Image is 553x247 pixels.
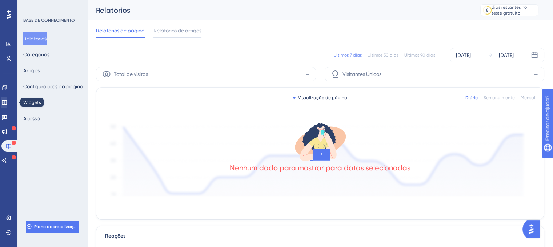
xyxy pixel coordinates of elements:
font: Configurações da página [23,84,83,89]
font: dias restantes no teste gratuito [492,5,527,16]
font: Relatórios [96,6,130,15]
button: Plano de atualização [26,221,79,232]
button: Configurações da página [23,80,83,93]
font: Plano de atualização [34,224,79,229]
button: Domínio [23,96,42,109]
font: Reações [105,233,125,239]
button: Acesso [23,112,40,125]
button: Relatórios [23,32,47,45]
font: Últimos 7 dias [334,53,362,58]
font: Relatórios de artigos [153,28,201,33]
font: Visualização de página [298,95,347,100]
font: Categorias [23,52,49,57]
font: [DATE] [456,52,471,58]
font: Precisar de ajuda? [17,3,63,9]
font: Mensal [521,95,535,100]
font: Diário [465,95,478,100]
font: Acesso [23,116,40,121]
font: - [534,69,538,79]
font: - [305,69,310,79]
font: Domínio [23,100,42,105]
button: Categorias [23,48,49,61]
font: BASE DE CONHECIMENTO [23,18,75,23]
button: Artigos [23,64,40,77]
font: Relatórios [23,36,47,41]
font: Relatórios de página [96,28,145,33]
font: Nenhum dado para mostrar para datas selecionadas [230,163,410,172]
font: 8 [486,8,489,13]
iframe: Iniciador do Assistente de IA do UserGuiding [522,218,544,240]
font: Últimos 90 dias [404,53,435,58]
font: Artigos [23,68,40,73]
font: Semanalmente [484,95,515,100]
font: [DATE] [499,52,514,58]
font: Últimos 30 dias [368,53,398,58]
font: Visitantes Únicos [342,71,381,77]
font: Total de visitas [114,71,148,77]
